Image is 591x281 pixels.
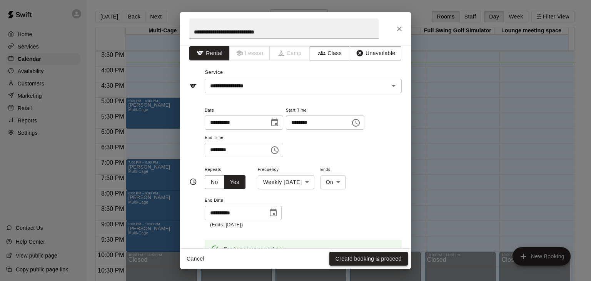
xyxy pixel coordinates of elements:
[350,46,401,60] button: Unavailable
[189,178,197,186] svg: Timing
[267,142,282,158] button: Choose time, selected time is 8:00 PM
[183,252,208,266] button: Cancel
[267,115,282,130] button: Choose date, selected date is Nov 5, 2025
[205,133,283,143] span: End Time
[205,105,283,116] span: Date
[224,175,245,189] button: Yes
[258,165,314,175] span: Frequency
[388,80,399,91] button: Open
[286,105,364,116] span: Start Time
[189,46,230,60] button: Rental
[392,22,406,36] button: Close
[258,175,314,189] div: Weekly [DATE]
[321,175,346,189] div: On
[310,46,350,60] button: Class
[205,196,282,206] span: End Date
[348,115,364,130] button: Choose time, selected time is 6:30 PM
[224,242,285,256] div: Booking time is available
[210,221,276,229] p: (Ends: [DATE])
[329,252,408,266] button: Create booking & proceed
[205,175,224,189] button: No
[265,205,281,221] button: Choose date, selected date is Dec 17, 2025
[270,46,310,60] span: Camps can only be created in the Services page
[189,82,197,90] svg: Service
[205,175,245,189] div: outlined button group
[205,165,252,175] span: Repeats
[321,165,346,175] span: Ends
[205,70,223,75] span: Service
[230,46,270,60] span: Lessons must be created in the Services page first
